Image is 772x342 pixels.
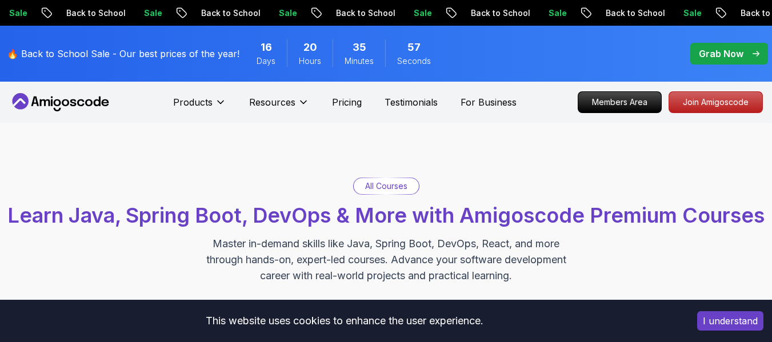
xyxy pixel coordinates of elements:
[578,92,661,112] p: Members Area
[303,39,317,55] span: 20 Hours
[353,39,366,55] span: 35 Minutes
[173,95,226,118] button: Products
[365,180,407,192] p: All Courses
[249,95,295,109] p: Resources
[670,7,707,19] p: Sale
[593,7,670,19] p: Back to School
[332,95,362,109] a: Pricing
[266,7,302,19] p: Sale
[53,7,131,19] p: Back to School
[299,55,321,67] span: Hours
[669,91,763,113] a: Join Amigoscode
[188,7,266,19] p: Back to School
[697,311,763,331] button: Accept cookies
[257,55,275,67] span: Days
[401,7,437,19] p: Sale
[7,203,765,228] span: Learn Java, Spring Boot, DevOps & More with Amigoscode Premium Courses
[458,7,535,19] p: Back to School
[323,7,401,19] p: Back to School
[578,91,662,113] a: Members Area
[173,95,213,109] p: Products
[131,7,167,19] p: Sale
[397,55,431,67] span: Seconds
[385,95,438,109] a: Testimonials
[345,55,374,67] span: Minutes
[7,47,239,61] p: 🔥 Back to School Sale - Our best prices of the year!
[194,236,578,284] p: Master in-demand skills like Java, Spring Boot, DevOps, React, and more through hands-on, expert-...
[461,95,517,109] a: For Business
[9,308,680,333] div: This website uses cookies to enhance the user experience.
[699,47,743,61] p: Grab Now
[407,39,421,55] span: 57 Seconds
[249,95,309,118] button: Resources
[535,7,572,19] p: Sale
[261,39,272,55] span: 16 Days
[669,92,762,112] p: Join Amigoscode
